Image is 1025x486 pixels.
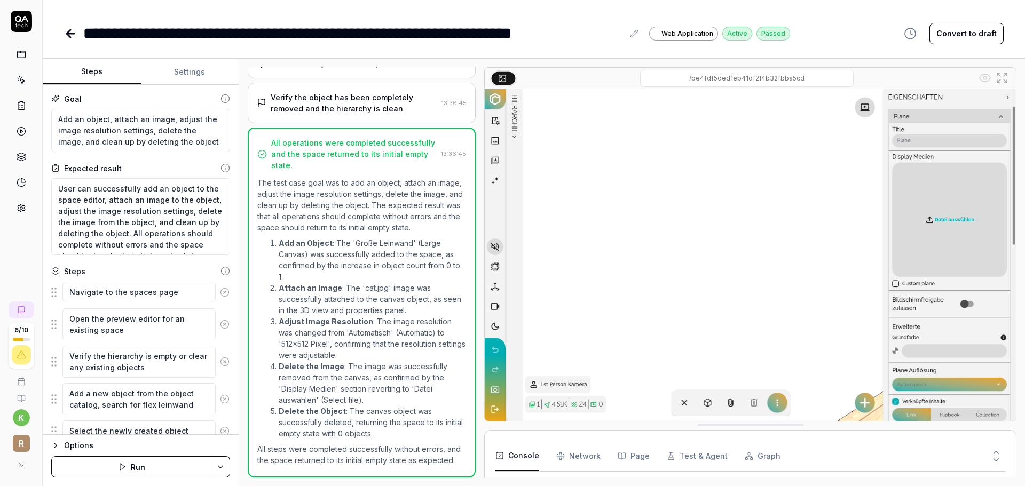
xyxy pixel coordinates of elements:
button: Remove step [216,388,234,410]
div: Steps [64,266,85,277]
button: Remove step [216,314,234,335]
button: r [4,426,38,454]
p: All steps were completed successfully without errors, and the space returned to its initial empty... [257,443,466,466]
a: New conversation [9,301,34,318]
a: Documentation [4,386,38,403]
button: k [13,409,30,426]
button: Show all interative elements [976,69,994,86]
button: Open in full screen [994,69,1011,86]
span: Web Application [661,29,713,38]
span: r [13,435,30,452]
strong: Delete the Object [279,407,346,416]
div: Goal [64,93,82,105]
button: View version history [897,23,923,44]
button: Test & Agent [667,441,728,471]
button: Remove step [216,420,234,442]
button: Graph [745,441,780,471]
button: Steps [43,59,141,85]
strong: Adjust Image Resolution [279,317,373,326]
time: 13:36:45 [441,99,467,107]
a: Book a call with us [4,369,38,386]
div: Suggestions [51,308,230,341]
button: Remove step [216,282,234,303]
button: Options [51,439,230,452]
time: 13:36:45 [441,150,466,157]
p: The test case goal was to add an object, attach an image, adjust the image resolution settings, d... [257,177,466,233]
div: All operations were completed successfully and the space returned to its initial empty state. [271,137,437,171]
img: Screenshot [485,89,1016,421]
div: Suggestions [51,345,230,378]
li: : The 'Große Leinwand' (Large Canvas) was successfully added to the space, as confirmed by the in... [279,237,466,282]
div: Suggestions [51,281,230,304]
button: Network [556,441,601,471]
li: : The image was successfully removed from the canvas, as confirmed by the 'Display Medien' sectio... [279,361,466,405]
div: Expected result [64,163,122,174]
strong: Attach an Image [279,283,342,292]
button: Console [495,441,539,471]
button: Run [51,456,211,477]
strong: Delete the Image [279,362,344,371]
li: : The canvas object was successfully deleted, returning the space to its initial empty state with... [279,405,466,439]
li: : The image resolution was changed from 'Automatisch' (Automatic) to '512x512 Pixel', confirming ... [279,316,466,361]
a: Web Application [649,26,718,41]
button: Settings [141,59,239,85]
div: Options [64,439,230,452]
li: : The 'cat.jpg' image was successfully attached to the canvas object, as seen in the 3D view and ... [279,282,466,316]
div: Verify the object has been completely removed and the hierarchy is clean [271,92,437,114]
button: Page [618,441,650,471]
div: Active [722,27,752,41]
button: Convert to draft [929,23,1004,44]
div: Suggestions [51,420,230,442]
div: Passed [756,27,790,41]
span: 6 / 10 [14,327,28,333]
strong: Add an Object [279,238,333,248]
div: Suggestions [51,383,230,416]
button: Remove step [216,351,234,372]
